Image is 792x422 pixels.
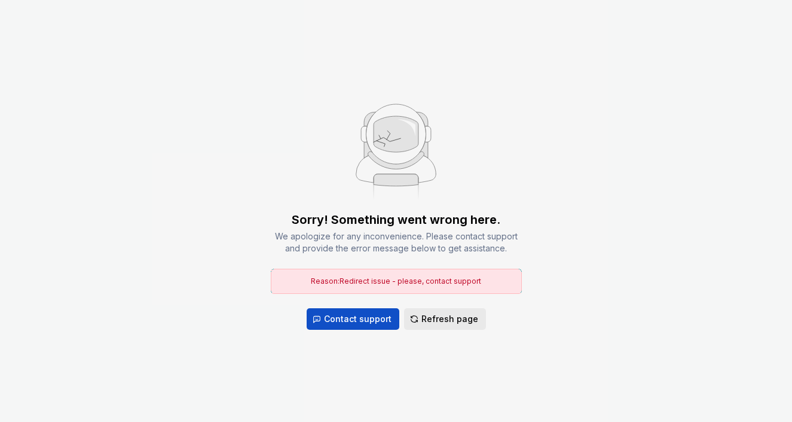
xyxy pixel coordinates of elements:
[307,308,399,330] button: Contact support
[404,308,486,330] button: Refresh page
[311,277,481,286] span: Reason: Redirect issue - please, contact support
[271,230,522,254] div: We apologize for any inconvenience. Please contact support and provide the error message below to...
[421,313,478,325] span: Refresh page
[292,211,500,228] div: Sorry! Something went wrong here.
[324,313,392,325] span: Contact support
